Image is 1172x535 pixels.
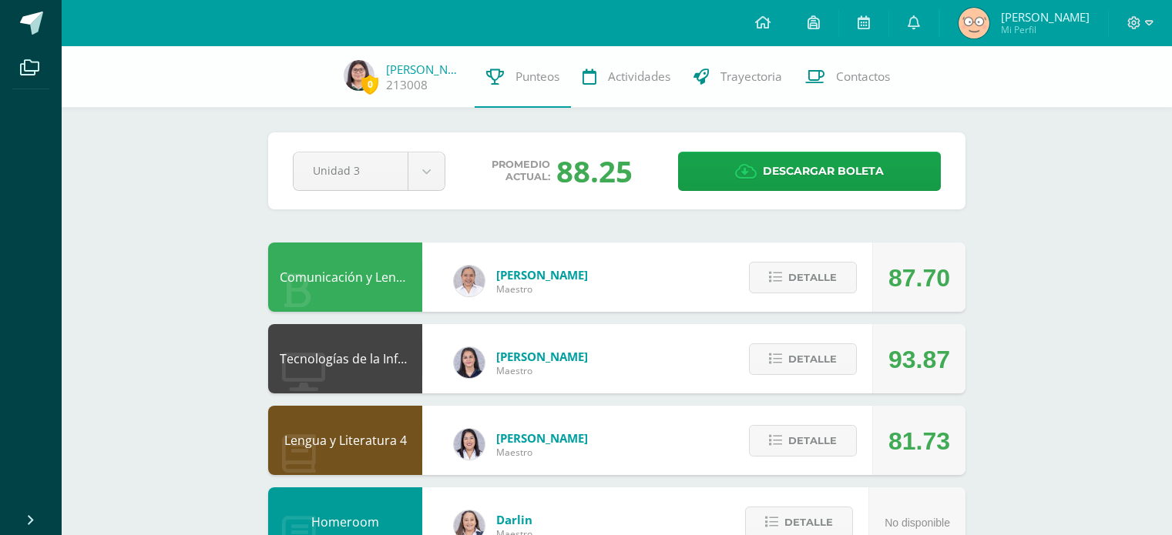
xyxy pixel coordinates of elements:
[515,69,559,85] span: Punteos
[294,152,445,190] a: Unidad 3
[496,349,588,364] span: [PERSON_NAME]
[763,152,884,190] span: Descargar boleta
[720,69,782,85] span: Trayectoria
[496,512,532,527] span: Darlin
[888,406,950,476] div: 81.73
[608,69,670,85] span: Actividades
[454,347,485,378] img: dbcf09110664cdb6f63fe058abfafc14.png
[386,62,463,77] a: [PERSON_NAME] de
[571,46,682,108] a: Actividades
[1001,23,1090,36] span: Mi Perfil
[788,345,837,373] span: Detalle
[313,152,388,189] span: Unidad 3
[496,446,588,459] span: Maestro
[888,243,950,313] div: 87.70
[268,406,422,475] div: Lengua y Literatura 4
[454,429,485,460] img: fd1196377973db38ffd7ffd912a4bf7e.png
[492,159,550,183] span: Promedio actual:
[788,426,837,455] span: Detalle
[836,69,890,85] span: Contactos
[749,425,857,456] button: Detalle
[788,263,837,292] span: Detalle
[749,343,857,375] button: Detalle
[268,324,422,393] div: Tecnologías de la Información y la Comunicación 4
[682,46,794,108] a: Trayectoria
[678,152,941,191] a: Descargar boleta
[556,151,633,191] div: 88.25
[794,46,902,108] a: Contactos
[885,517,950,529] span: No disponible
[496,267,588,283] span: [PERSON_NAME]
[749,262,857,293] button: Detalle
[888,325,950,394] div: 93.87
[496,430,588,446] span: [PERSON_NAME]
[268,242,422,312] div: Comunicación y Lenguaje L3 Inglés 4
[496,283,588,296] span: Maestro
[386,77,428,93] a: 213008
[475,46,571,108] a: Punteos
[496,364,588,377] span: Maestro
[361,75,378,94] span: 0
[344,60,374,91] img: e20889350ad5515b27f10ece12a4bd09.png
[1001,9,1090,25] span: [PERSON_NAME]
[454,266,485,296] img: 04fbc0eeb5f5f8cf55eb7ff53337e28b.png
[959,8,989,38] img: ec776638e2b37e158411211b4036a738.png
